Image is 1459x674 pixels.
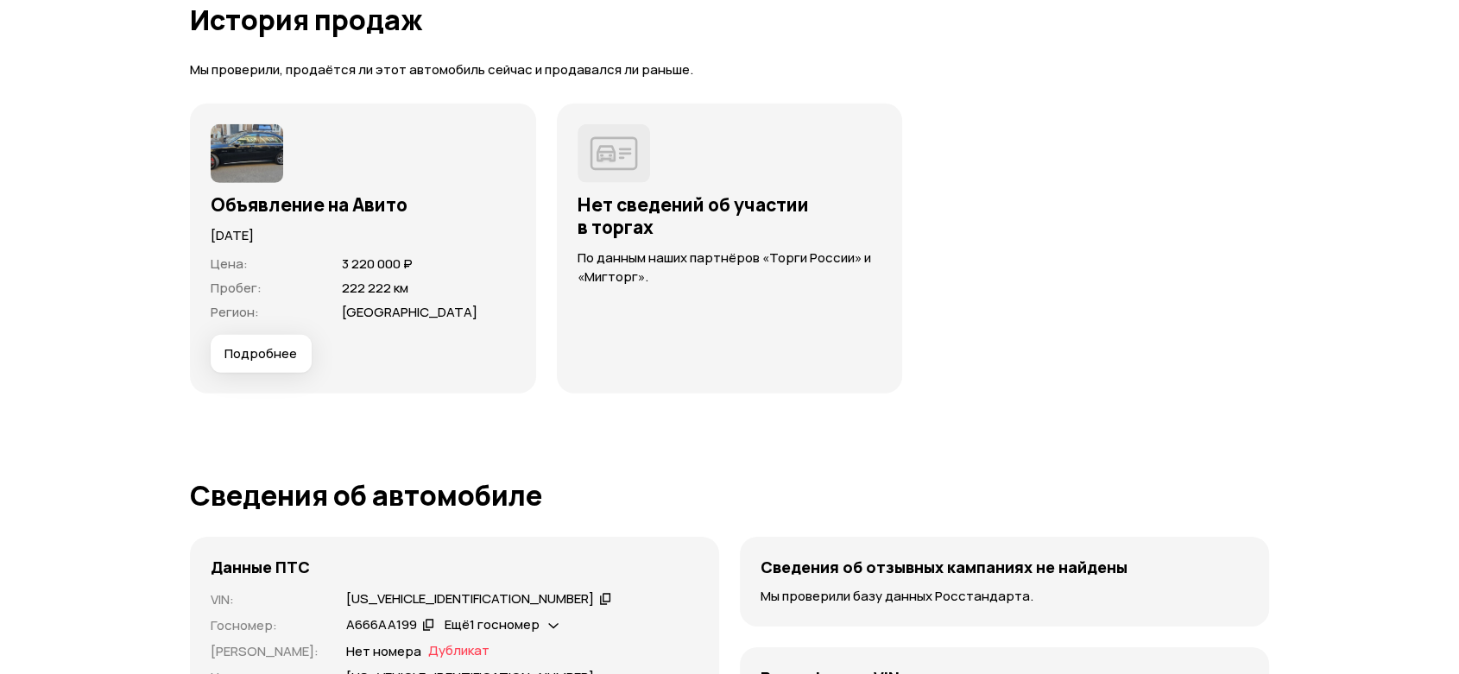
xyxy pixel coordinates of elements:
p: Мы проверили, продаётся ли этот автомобиль сейчас и продавался ли раньше. [190,61,1269,79]
span: 3 220 000 ₽ [342,255,413,273]
span: Пробег : [211,279,262,297]
span: Подробнее [224,345,297,362]
span: Ещё 1 госномер [445,615,540,633]
h4: Данные ПТС [211,557,310,576]
span: Цена : [211,255,248,273]
button: Подробнее [211,335,312,373]
span: 222 222 км [342,279,408,297]
h4: Сведения об отзывных кампаниях не найдены [761,557,1127,576]
p: Госномер : [211,616,325,635]
p: [DATE] [211,226,515,245]
h3: Объявление на Авито [211,193,515,216]
div: А666АА199 [346,616,417,634]
h1: Сведения об автомобиле [190,480,1269,511]
p: Мы проверили базу данных Росстандарта. [761,587,1248,606]
div: [US_VEHICLE_IDENTIFICATION_NUMBER] [346,590,594,608]
p: VIN : [211,590,325,609]
span: Дубликат [428,642,489,661]
p: Нет номера [346,642,421,661]
h3: Нет сведений об участии в торгах [578,193,882,238]
span: [GEOGRAPHIC_DATA] [342,303,477,321]
p: По данным наших партнёров «Торги России» и «Мигторг». [578,249,882,287]
h1: История продаж [190,4,1269,35]
p: [PERSON_NAME] : [211,642,325,661]
span: Регион : [211,303,259,321]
